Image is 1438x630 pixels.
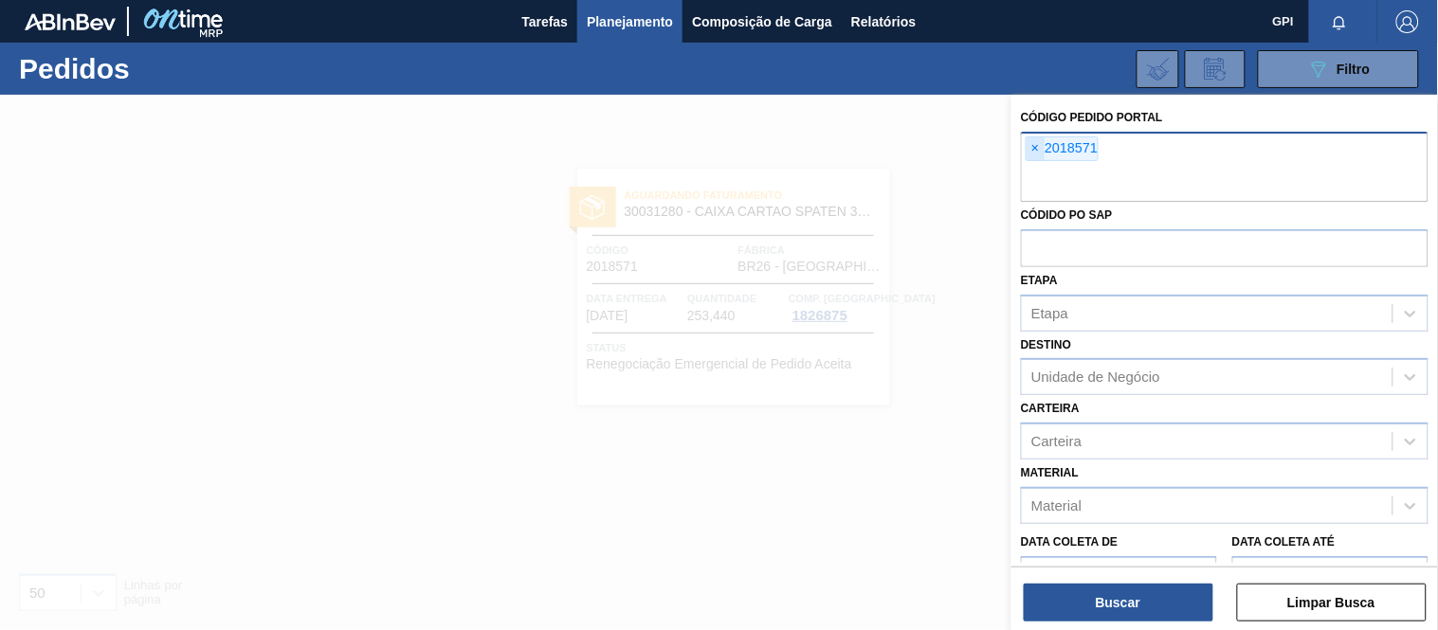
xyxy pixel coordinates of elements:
span: Relatórios [851,10,916,33]
img: TNhmsLtSVTkK8tSr43FrP2fwEKptu5GPRR3wAAAABJRU5ErkJggg== [25,13,116,30]
label: Data coleta até [1232,535,1335,549]
input: dd/mm/yyyy [1232,556,1429,594]
label: Códido PO SAP [1021,208,1113,222]
label: Código Pedido Portal [1021,111,1163,124]
button: Filtro [1258,50,1419,88]
span: × [1027,137,1045,160]
label: Carteira [1021,402,1080,415]
span: Planejamento [587,10,673,33]
div: Solicitação de Revisão de Pedidos [1185,50,1246,88]
div: Material [1031,497,1082,513]
span: Filtro [1338,62,1371,77]
div: Carteira [1031,434,1082,450]
span: Composição de Carga [692,10,832,33]
label: Material [1021,466,1079,479]
button: Notificações [1309,9,1370,35]
label: Etapa [1021,274,1058,287]
label: Data coleta de [1021,535,1118,549]
div: Importar Negociações dos Pedidos [1137,50,1179,88]
h1: Pedidos [19,58,291,80]
div: Etapa [1031,305,1068,321]
img: Logout [1396,10,1419,33]
label: Destino [1021,338,1071,351]
div: Unidade de Negócio [1031,369,1160,386]
div: 2018571 [1026,136,1099,161]
input: dd/mm/yyyy [1021,556,1217,594]
span: Tarefas [521,10,568,33]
